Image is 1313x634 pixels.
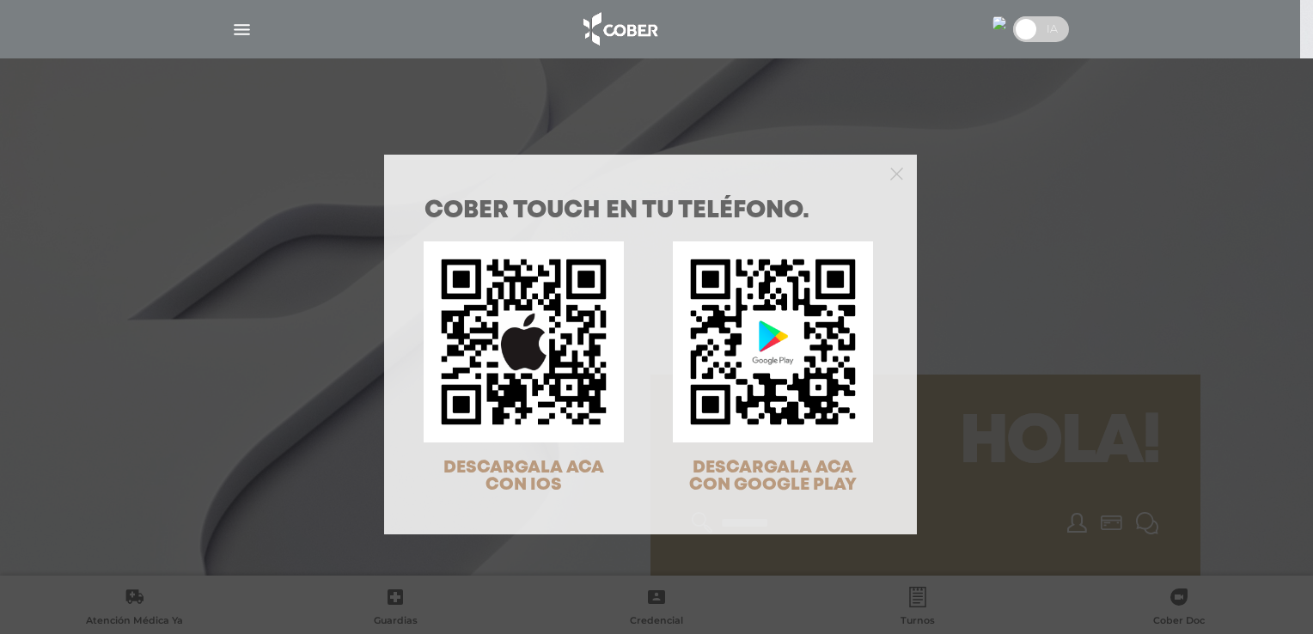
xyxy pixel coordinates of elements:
img: qr-code [424,241,624,442]
img: qr-code [673,241,873,442]
button: Close [890,165,903,180]
span: DESCARGALA ACA CON IOS [443,460,604,493]
h1: COBER TOUCH en tu teléfono. [424,199,876,223]
span: DESCARGALA ACA CON GOOGLE PLAY [689,460,857,493]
